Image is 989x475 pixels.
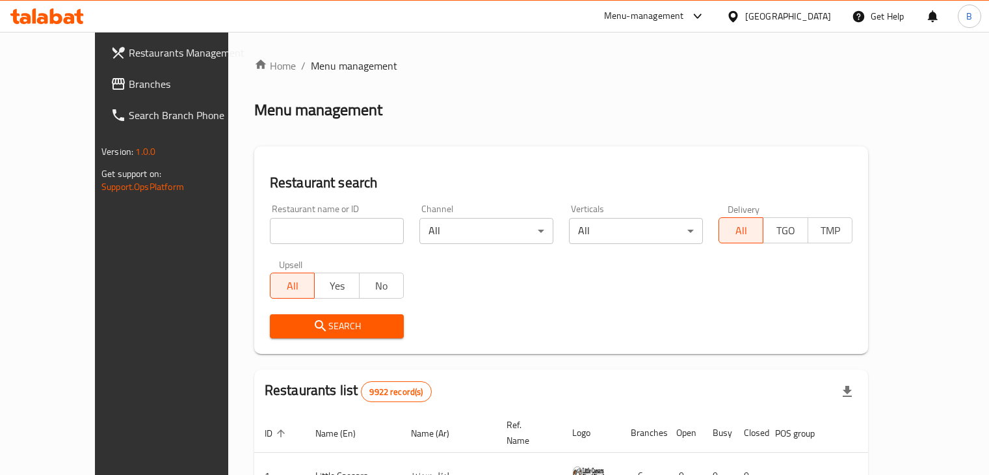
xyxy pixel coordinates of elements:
div: [GEOGRAPHIC_DATA] [745,9,831,23]
span: All [276,277,310,295]
span: Search Branch Phone [129,107,250,123]
button: No [359,273,404,299]
span: Restaurants Management [129,45,250,61]
h2: Menu management [254,100,382,120]
a: Home [254,58,296,74]
a: Support.OpsPlatform [101,178,184,195]
nav: breadcrumb [254,58,868,74]
th: Closed [733,413,765,453]
span: B [966,9,972,23]
th: Open [666,413,702,453]
span: TGO [769,221,802,240]
span: Menu management [311,58,397,74]
span: Name (Ar) [411,426,466,441]
span: 9922 record(s) [362,386,430,398]
div: All [419,218,553,244]
span: All [724,221,758,240]
input: Search for restaurant name or ID.. [270,218,404,244]
span: Get support on: [101,165,161,182]
span: No [365,277,399,295]
button: TGO [763,217,808,243]
a: Branches [100,68,260,100]
label: Upsell [279,260,303,269]
span: Yes [320,277,354,295]
a: Restaurants Management [100,37,260,68]
a: Search Branch Phone [100,100,260,131]
button: All [270,273,315,299]
li: / [301,58,306,74]
label: Delivery [728,204,760,213]
div: Total records count [361,381,431,402]
span: 1.0.0 [135,143,155,160]
button: Search [270,314,404,338]
th: Branches [620,413,666,453]
span: ID [265,426,289,441]
div: Menu-management [604,8,684,24]
div: All [569,218,703,244]
span: TMP [813,221,847,240]
span: Name (En) [315,426,373,441]
div: Export file [832,376,863,407]
th: Busy [702,413,733,453]
button: Yes [314,273,359,299]
button: All [719,217,763,243]
span: Search [280,318,393,334]
span: Branches [129,76,250,92]
th: Logo [562,413,620,453]
h2: Restaurant search [270,173,852,193]
span: POS group [775,426,832,441]
span: Version: [101,143,133,160]
button: TMP [808,217,852,243]
h2: Restaurants list [265,381,432,402]
span: Ref. Name [507,417,546,448]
